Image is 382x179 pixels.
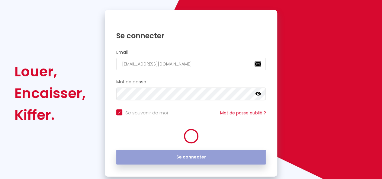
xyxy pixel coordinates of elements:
button: Se connecter [116,150,266,165]
h1: Se connecter [116,31,266,40]
button: Ouvrir le widget de chat LiveChat [5,2,23,21]
div: Kiffer. [14,104,86,126]
div: Encaisser, [14,82,86,104]
input: Ton Email [116,58,266,70]
h2: Email [116,50,266,55]
h2: Mot de passe [116,79,266,85]
a: Mot de passe oublié ? [220,110,266,116]
div: Louer, [14,61,86,82]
